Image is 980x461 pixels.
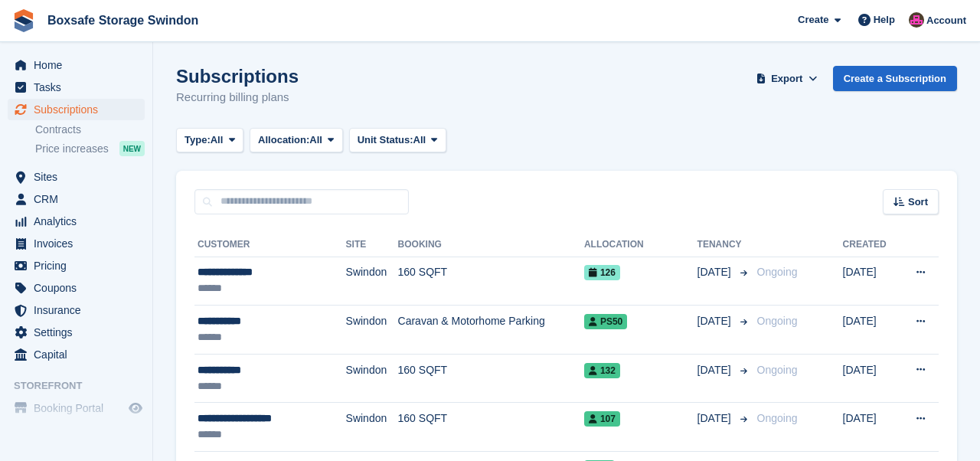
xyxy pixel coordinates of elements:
[697,264,734,280] span: [DATE]
[843,257,898,306] td: [DATE]
[926,13,966,28] span: Account
[34,255,126,276] span: Pricing
[34,397,126,419] span: Booking Portal
[757,315,798,327] span: Ongoing
[8,166,145,188] a: menu
[398,233,584,257] th: Booking
[34,99,126,120] span: Subscriptions
[346,354,398,403] td: Swindon
[358,132,413,148] span: Unit Status:
[34,166,126,188] span: Sites
[35,140,145,157] a: Price increases NEW
[258,132,309,148] span: Allocation:
[584,314,627,329] span: PS50
[843,354,898,403] td: [DATE]
[176,89,299,106] p: Recurring billing plans
[8,299,145,321] a: menu
[346,233,398,257] th: Site
[908,195,928,210] span: Sort
[8,77,145,98] a: menu
[8,54,145,76] a: menu
[8,344,145,365] a: menu
[8,99,145,120] a: menu
[211,132,224,148] span: All
[8,397,145,419] a: menu
[346,403,398,452] td: Swindon
[346,257,398,306] td: Swindon
[697,362,734,378] span: [DATE]
[843,233,898,257] th: Created
[584,265,620,280] span: 126
[8,233,145,254] a: menu
[34,299,126,321] span: Insurance
[398,354,584,403] td: 160 SQFT
[8,322,145,343] a: menu
[697,233,751,257] th: Tenancy
[584,363,620,378] span: 132
[8,188,145,210] a: menu
[176,66,299,87] h1: Subscriptions
[126,399,145,417] a: Preview store
[34,211,126,232] span: Analytics
[41,8,204,33] a: Boxsafe Storage Swindon
[833,66,957,91] a: Create a Subscription
[697,313,734,329] span: [DATE]
[34,322,126,343] span: Settings
[757,364,798,376] span: Ongoing
[8,255,145,276] a: menu
[697,410,734,427] span: [DATE]
[349,128,446,153] button: Unit Status: All
[757,412,798,424] span: Ongoing
[346,306,398,355] td: Swindon
[35,123,145,137] a: Contracts
[185,132,211,148] span: Type:
[771,71,802,87] span: Export
[757,266,798,278] span: Ongoing
[874,12,895,28] span: Help
[34,277,126,299] span: Coupons
[753,66,821,91] button: Export
[35,142,109,156] span: Price increases
[398,403,584,452] td: 160 SQFT
[12,9,35,32] img: stora-icon-8386f47178a22dfd0bd8f6a31ec36ba5ce8667c1dd55bd0f319d3a0aa187defe.svg
[843,403,898,452] td: [DATE]
[119,141,145,156] div: NEW
[843,306,898,355] td: [DATE]
[34,233,126,254] span: Invoices
[250,128,343,153] button: Allocation: All
[14,378,152,394] span: Storefront
[398,306,584,355] td: Caravan & Motorhome Parking
[584,411,620,427] span: 107
[34,77,126,98] span: Tasks
[309,132,322,148] span: All
[34,54,126,76] span: Home
[34,344,126,365] span: Capital
[8,211,145,232] a: menu
[413,132,426,148] span: All
[194,233,346,257] th: Customer
[909,12,924,28] img: Philip Matthews
[798,12,828,28] span: Create
[584,233,697,257] th: Allocation
[8,277,145,299] a: menu
[34,188,126,210] span: CRM
[398,257,584,306] td: 160 SQFT
[176,128,243,153] button: Type: All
